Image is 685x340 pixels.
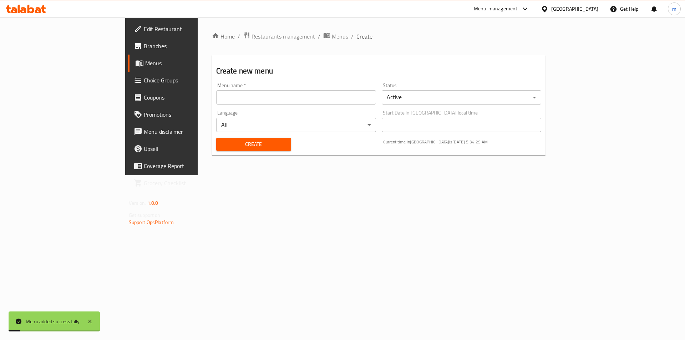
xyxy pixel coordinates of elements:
[383,139,542,145] p: Current time in [GEOGRAPHIC_DATA] is [DATE] 5:34:29 AM
[128,140,240,157] a: Upsell
[318,32,320,41] li: /
[144,93,234,102] span: Coupons
[672,5,676,13] span: m
[128,55,240,72] a: Menus
[243,32,315,41] a: Restaurants management
[351,32,354,41] li: /
[144,110,234,119] span: Promotions
[144,162,234,170] span: Coverage Report
[128,157,240,174] a: Coverage Report
[128,174,240,192] a: Grocery Checklist
[144,42,234,50] span: Branches
[144,179,234,187] span: Grocery Checklist
[147,198,158,208] span: 1.0.0
[216,118,376,132] div: All
[356,32,372,41] span: Create
[382,90,542,105] div: Active
[212,32,546,41] nav: breadcrumb
[323,32,348,41] a: Menus
[128,37,240,55] a: Branches
[216,138,291,151] button: Create
[252,32,315,41] span: Restaurants management
[145,59,234,67] span: Menus
[216,66,542,76] h2: Create new menu
[216,90,376,105] input: Please enter Menu name
[144,76,234,85] span: Choice Groups
[129,210,162,220] span: Get support on:
[128,89,240,106] a: Coupons
[128,123,240,140] a: Menu disclaimer
[128,106,240,123] a: Promotions
[144,127,234,136] span: Menu disclaimer
[26,318,80,325] div: Menu added successfully
[144,25,234,33] span: Edit Restaurant
[128,72,240,89] a: Choice Groups
[474,5,518,13] div: Menu-management
[551,5,598,13] div: [GEOGRAPHIC_DATA]
[144,144,234,153] span: Upsell
[129,198,146,208] span: Version:
[332,32,348,41] span: Menus
[128,20,240,37] a: Edit Restaurant
[129,218,174,227] a: Support.OpsPlatform
[222,140,285,149] span: Create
